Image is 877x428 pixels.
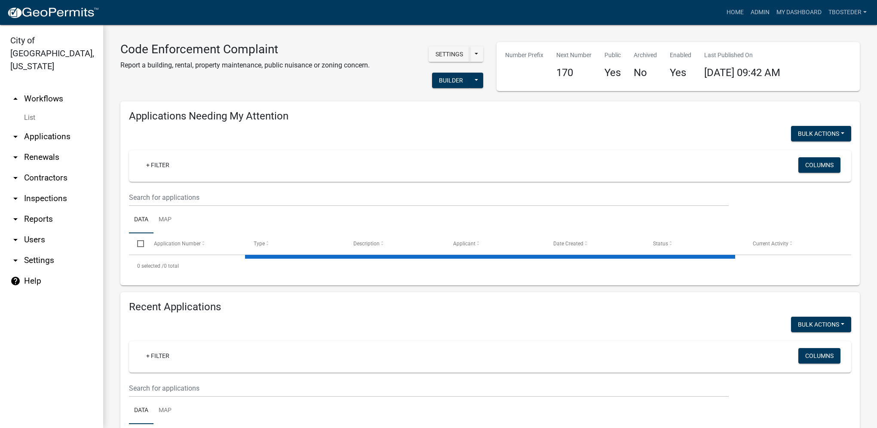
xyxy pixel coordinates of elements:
[10,131,21,142] i: arrow_drop_down
[129,206,153,234] a: Data
[670,51,691,60] p: Enabled
[129,233,145,254] datatable-header-cell: Select
[129,189,729,206] input: Search for applications
[137,263,164,269] span: 0 selected /
[453,241,475,247] span: Applicant
[153,206,177,234] a: Map
[798,348,840,364] button: Columns
[10,235,21,245] i: arrow_drop_down
[604,67,621,79] h4: Yes
[556,51,592,60] p: Next Number
[545,233,644,254] datatable-header-cell: Date Created
[745,233,844,254] datatable-header-cell: Current Activity
[432,73,470,88] button: Builder
[645,233,745,254] datatable-header-cell: Status
[120,42,370,57] h3: Code Enforcement Complaint
[723,4,747,21] a: Home
[556,67,592,79] h4: 170
[353,241,380,247] span: Description
[139,157,176,173] a: + Filter
[604,51,621,60] p: Public
[553,241,583,247] span: Date Created
[10,276,21,286] i: help
[505,51,543,60] p: Number Prefix
[153,397,177,425] a: Map
[145,233,245,254] datatable-header-cell: Application Number
[429,46,470,62] button: Settings
[129,301,851,313] h4: Recent Applications
[10,152,21,162] i: arrow_drop_down
[704,51,780,60] p: Last Published On
[345,233,445,254] datatable-header-cell: Description
[10,193,21,204] i: arrow_drop_down
[798,157,840,173] button: Columns
[154,241,201,247] span: Application Number
[634,67,657,79] h4: No
[747,4,773,21] a: Admin
[10,173,21,183] i: arrow_drop_down
[10,94,21,104] i: arrow_drop_up
[753,241,788,247] span: Current Activity
[10,255,21,266] i: arrow_drop_down
[129,397,153,425] a: Data
[634,51,657,60] p: Archived
[773,4,825,21] a: My Dashboard
[129,379,729,397] input: Search for applications
[129,110,851,122] h4: Applications Needing My Attention
[653,241,668,247] span: Status
[704,67,780,79] span: [DATE] 09:42 AM
[791,317,851,332] button: Bulk Actions
[254,241,265,247] span: Type
[120,60,370,70] p: Report a building, rental, property maintenance, public nuisance or zoning concern.
[825,4,870,21] a: tbosteder
[139,348,176,364] a: + Filter
[245,233,345,254] datatable-header-cell: Type
[10,214,21,224] i: arrow_drop_down
[129,255,851,277] div: 0 total
[445,233,545,254] datatable-header-cell: Applicant
[670,67,691,79] h4: Yes
[791,126,851,141] button: Bulk Actions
